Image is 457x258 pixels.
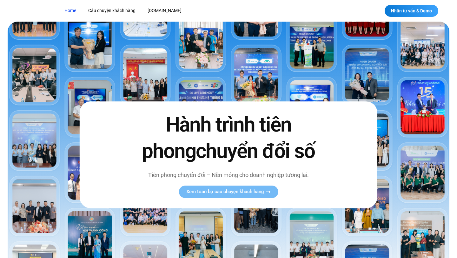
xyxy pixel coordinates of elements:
[196,139,315,163] span: chuyển đổi số
[385,5,438,17] a: Nhận tư vấn & Demo
[129,112,328,164] h2: Hành trình tiên phong
[186,189,264,194] span: Xem toàn bộ câu chuyện khách hàng
[179,186,278,198] a: Xem toàn bộ câu chuyện khách hàng
[143,5,186,17] a: [DOMAIN_NAME]
[83,5,140,17] a: Câu chuyện khách hàng
[60,5,279,17] nav: Menu
[60,5,81,17] a: Home
[129,171,328,179] p: Tiên phong chuyển đổi – Nền móng cho doanh nghiệp tương lai.
[391,9,432,13] span: Nhận tư vấn & Demo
